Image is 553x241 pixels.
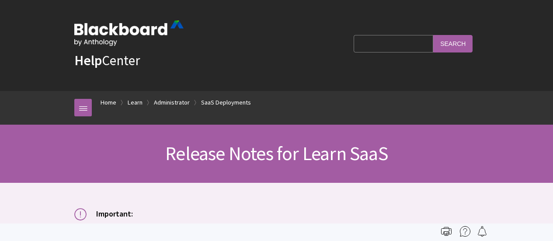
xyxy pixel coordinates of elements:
[154,97,190,108] a: Administrator
[128,97,143,108] a: Learn
[433,35,473,52] input: Search
[101,97,116,108] a: Home
[74,21,184,46] img: Blackboard by Anthology
[460,226,470,237] img: More help
[477,226,487,237] img: Follow this page
[74,52,140,69] a: HelpCenter
[165,141,388,165] span: Release Notes for Learn SaaS
[96,209,133,219] span: Important:
[74,52,102,69] strong: Help
[441,226,452,237] img: Print
[201,97,251,108] a: SaaS Deployments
